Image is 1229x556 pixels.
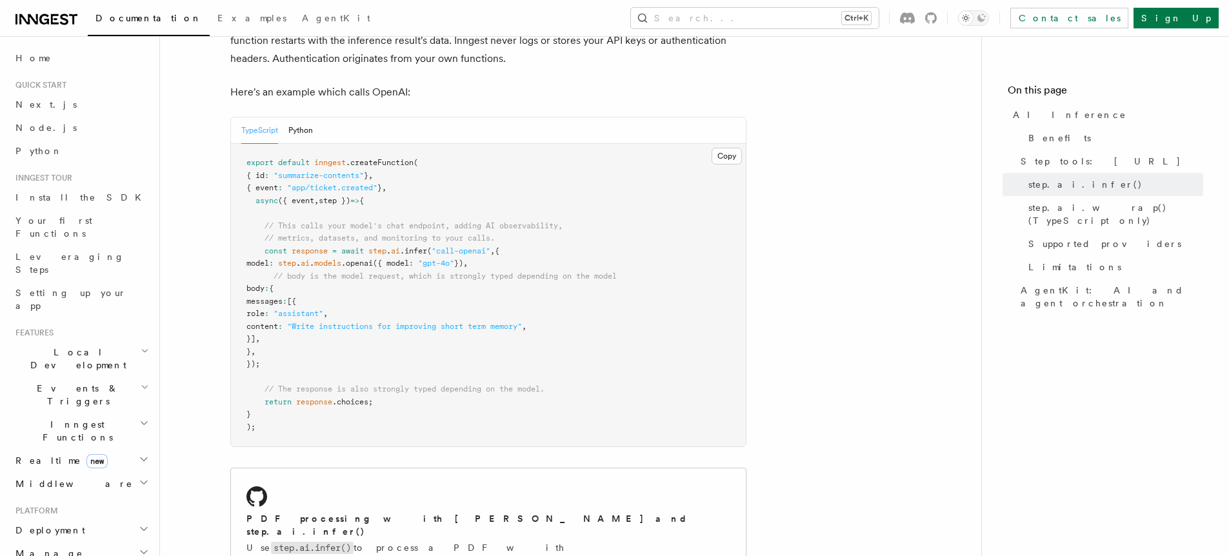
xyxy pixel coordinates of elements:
a: Supported providers [1023,232,1203,255]
a: Examples [210,4,294,35]
span: , [463,259,468,268]
span: Home [15,52,52,65]
span: async [255,196,278,205]
button: Python [288,117,313,144]
span: Quick start [10,80,66,90]
span: , [323,309,328,318]
button: TypeScript [241,117,278,144]
a: step.ai.infer() [1023,173,1203,196]
span: : [269,259,274,268]
span: response [292,246,328,255]
span: Step tools: [URL] [1021,155,1181,168]
a: Leveraging Steps [10,245,152,281]
button: Search...Ctrl+K [631,8,879,28]
span: Realtime [10,454,108,467]
span: const [265,246,287,255]
h4: On this page [1008,83,1203,103]
span: , [255,334,260,343]
span: role [246,309,265,318]
span: , [314,196,319,205]
span: "assistant" [274,309,323,318]
a: Install the SDK [10,186,152,209]
span: inngest [314,158,346,167]
span: = [332,246,337,255]
span: // The response is also strongly typed depending on the model. [265,384,545,393]
kbd: Ctrl+K [842,12,871,25]
span: AI Inference [1013,108,1126,121]
span: // body is the model request, which is strongly typed depending on the model [274,272,617,281]
span: Platform [10,506,58,516]
a: Step tools: [URL] [1015,150,1203,173]
span: : [283,297,287,306]
span: // This calls your model's chat endpoint, adding AI observability, [265,221,563,230]
span: Your first Functions [15,215,92,239]
span: . [310,259,314,268]
a: Node.js [10,116,152,139]
span: , [251,347,255,356]
span: models [314,259,341,268]
span: // metrics, datasets, and monitoring to your calls. [265,233,495,243]
h2: PDF processing with [PERSON_NAME] and step.ai.infer() [246,512,730,538]
span: response [296,397,332,406]
span: step [278,259,296,268]
span: Local Development [10,346,141,372]
span: step.ai.wrap() (TypeScript only) [1028,201,1203,227]
button: Toggle dark mode [958,10,989,26]
code: step.ai.infer() [271,542,354,554]
span: body [246,284,265,293]
span: Middleware [10,477,133,490]
span: => [350,196,359,205]
span: . [386,246,391,255]
span: Examples [217,13,286,23]
a: Next.js [10,93,152,116]
a: step.ai.wrap() (TypeScript only) [1023,196,1203,232]
span: ({ event [278,196,314,205]
span: ai [301,259,310,268]
button: Local Development [10,341,152,377]
span: } [246,347,251,356]
span: AgentKit [302,13,370,23]
span: "app/ticket.created" [287,183,377,192]
a: Benefits [1023,126,1203,150]
span: , [490,246,495,255]
a: Limitations [1023,255,1203,279]
button: Realtimenew [10,449,152,472]
span: new [86,454,108,468]
button: Middleware [10,472,152,495]
span: Setting up your app [15,288,126,311]
span: export [246,158,274,167]
a: Home [10,46,152,70]
p: Here's an example which calls OpenAI: [230,83,746,101]
span: ({ model [373,259,409,268]
span: : [278,322,283,331]
span: . [296,259,301,268]
span: { [495,246,499,255]
span: Inngest tour [10,173,72,183]
a: AgentKit [294,4,378,35]
span: , [522,322,526,331]
span: ( [414,158,418,167]
span: Leveraging Steps [15,252,125,275]
span: Features [10,328,54,338]
span: .choices; [332,397,373,406]
button: Events & Triggers [10,377,152,413]
a: Your first Functions [10,209,152,245]
span: }); [246,359,260,368]
span: , [368,171,373,180]
span: } [246,410,251,419]
span: ); [246,422,255,432]
span: await [341,246,364,255]
span: "gpt-4o" [418,259,454,268]
span: return [265,397,292,406]
span: "call-openai" [432,246,490,255]
a: AI Inference [1008,103,1203,126]
a: Python [10,139,152,163]
span: Node.js [15,123,77,133]
span: Install the SDK [15,192,149,203]
button: Copy [712,148,742,164]
span: "summarize-contents" [274,171,364,180]
a: AgentKit: AI and agent orchestration [1015,279,1203,315]
span: .openai [341,259,373,268]
span: : [265,171,269,180]
span: model [246,259,269,268]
